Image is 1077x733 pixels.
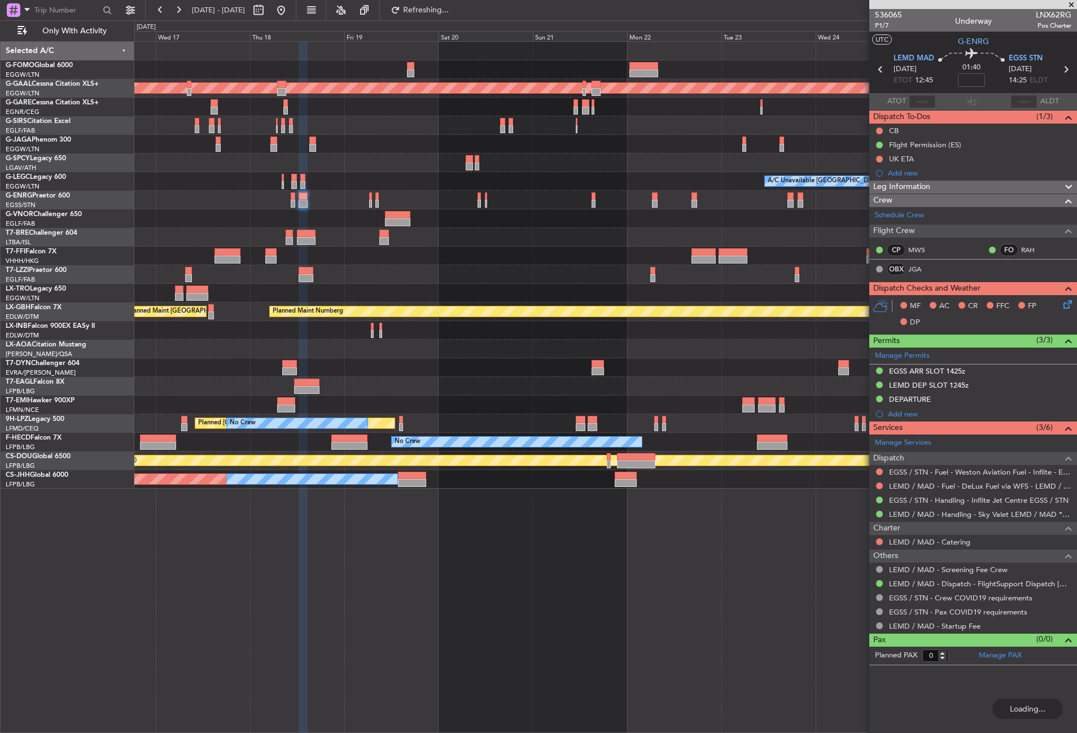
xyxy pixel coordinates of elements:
a: CS-JHHGlobal 6000 [6,472,68,479]
a: Manage Permits [875,350,930,362]
div: OBX [887,263,905,275]
span: T7-EAGL [6,379,33,385]
a: LFMD/CEQ [6,424,38,433]
a: EDLW/DTM [6,331,39,340]
a: EGSS/STN [6,201,36,209]
a: [PERSON_NAME]/QSA [6,350,72,358]
div: Sat 20 [439,31,533,41]
span: 01:40 [962,62,980,73]
a: LEMD / MAD - Catering [889,537,970,547]
span: G-ENRG [6,192,32,199]
div: LEMD DEP SLOT 1245z [889,380,969,390]
div: [DATE] [137,23,156,32]
div: No Crew [395,433,421,450]
a: F-HECDFalcon 7X [6,434,62,441]
div: Flight Permission (ES) [889,140,961,150]
div: Thu 18 [250,31,344,41]
div: Tue 23 [721,31,816,41]
a: T7-EMIHawker 900XP [6,397,75,404]
a: LFPB/LBG [6,480,35,489]
span: EGSS STN [1009,53,1043,64]
span: 14:25 [1009,75,1027,86]
div: CP [887,244,905,256]
a: EGGW/LTN [6,145,40,153]
span: Charter [873,522,900,535]
div: Wed 24 [816,31,910,41]
a: EGSS / STN - Crew COVID19 requirements [889,593,1032,603]
a: VHHH/HKG [6,257,39,265]
span: G-JAGA [6,137,32,143]
span: Crew [873,194,892,207]
a: MWS [908,245,934,255]
div: FO [1000,244,1018,256]
a: LFMN/NCE [6,406,39,414]
a: LEMD / MAD - Screening Fee Crew [889,565,1008,574]
span: Leg Information [873,181,930,194]
div: Fri 19 [344,31,439,41]
input: --:-- [909,95,936,108]
a: CS-DOUGlobal 6500 [6,453,71,460]
span: Pax [873,634,886,647]
span: ALDT [1040,96,1059,107]
a: EGGW/LTN [6,89,40,98]
span: (3/6) [1036,422,1053,433]
span: [DATE] [894,64,917,75]
span: Dispatch [873,452,904,465]
a: LFPB/LBG [6,462,35,470]
div: Add new [888,168,1071,178]
span: G-GARE [6,99,32,106]
a: G-GARECessna Citation XLS+ [6,99,99,106]
span: Dispatch Checks and Weather [873,282,980,295]
label: Planned PAX [875,650,917,661]
div: EGSS ARR SLOT 1425z [889,366,965,376]
a: 9H-LPZLegacy 500 [6,416,64,423]
a: Schedule Crew [875,210,924,221]
a: Manage PAX [979,650,1022,661]
a: G-FOMOGlobal 6000 [6,62,73,69]
span: MF [910,301,921,312]
span: G-VNOR [6,211,33,218]
span: ATOT [887,96,906,107]
a: EGLF/FAB [6,220,35,228]
button: Only With Activity [12,22,122,40]
span: Permits [873,335,900,348]
button: UTC [872,34,892,45]
a: EGGW/LTN [6,294,40,302]
input: Trip Number [34,2,99,19]
a: LEMD / MAD - Fuel - DeLux Fuel via WFS - LEMD / MAD [889,481,1071,491]
span: (3/3) [1036,334,1053,346]
div: Planned Maint Nurnberg [273,303,343,320]
span: Only With Activity [29,27,119,35]
span: LNX62RG [1036,9,1071,21]
div: UK ETA [889,154,914,164]
span: P1/7 [875,21,902,30]
span: FFC [996,301,1009,312]
a: EVRA/[PERSON_NAME] [6,368,76,377]
a: RAH [1021,245,1047,255]
span: G-LEGC [6,174,30,181]
a: LX-GBHFalcon 7X [6,304,62,311]
span: T7-DYN [6,360,31,367]
a: Manage Services [875,437,931,449]
span: Others [873,550,898,563]
div: Add new [888,409,1071,419]
span: CS-JHH [6,472,30,479]
a: LEMD / MAD - Startup Fee [889,621,980,631]
a: LX-INBFalcon 900EX EASy II [6,323,95,330]
a: LEMD / MAD - Dispatch - FlightSupport Dispatch [GEOGRAPHIC_DATA] [889,579,1071,589]
span: LX-GBH [6,304,30,311]
a: G-SIRSCitation Excel [6,118,71,125]
a: G-GAALCessna Citation XLS+ [6,81,99,87]
a: T7-FFIFalcon 7X [6,248,56,255]
a: LGAV/ATH [6,164,36,172]
a: EGGW/LTN [6,182,40,191]
span: T7-FFI [6,248,25,255]
div: DEPARTURE [889,394,931,404]
span: CR [968,301,978,312]
span: ETOT [894,75,912,86]
span: 536065 [875,9,902,21]
a: EGGW/LTN [6,71,40,79]
span: T7-LZZI [6,267,29,274]
a: LEMD / MAD - Handling - Sky Valet LEMD / MAD **MY HANDLING** [889,510,1071,519]
span: Flight Crew [873,225,915,238]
